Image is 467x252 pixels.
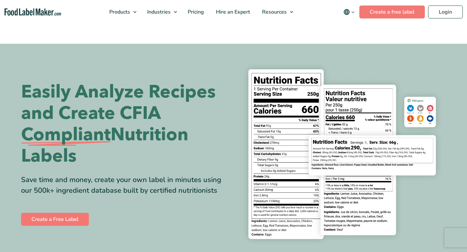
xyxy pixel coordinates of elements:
[339,6,359,18] button: Change language
[21,81,229,167] h1: Easily Analyze Recipes and Create CFIA Nutrition Labels
[428,6,463,18] a: Login
[5,8,61,16] a: Food Label Maker homepage
[21,124,111,145] span: Compliant
[107,8,131,16] span: Products
[21,175,229,196] div: Save time and money, create your own label in minutes using our 500k+ ingredient database built b...
[359,6,425,18] a: Create a free label
[260,8,287,16] span: Resources
[186,8,205,16] span: Pricing
[145,8,171,16] span: Industries
[21,213,89,226] a: Create a Free Label
[214,8,251,16] span: Hire an Expert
